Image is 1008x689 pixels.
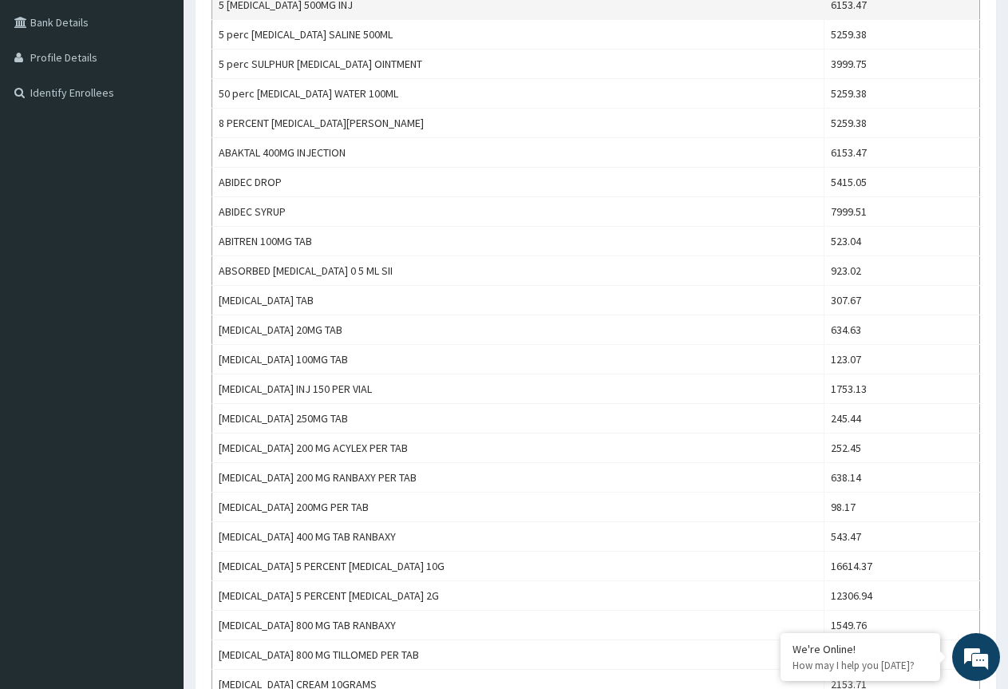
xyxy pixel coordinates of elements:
[824,434,979,463] td: 252.45
[824,315,979,345] td: 634.63
[212,256,824,286] td: ABSORBED [MEDICAL_DATA] 0 5 ML SII
[824,138,979,168] td: 6153.47
[212,79,824,109] td: 50 perc [MEDICAL_DATA] WATER 100ML
[212,434,824,463] td: [MEDICAL_DATA] 200 MG ACYLEX PER TAB
[212,138,824,168] td: ABAKTAL 400MG INJECTION
[212,49,824,79] td: 5 perc SULPHUR [MEDICAL_DATA] OINTMENT
[824,286,979,315] td: 307.67
[824,493,979,522] td: 98.17
[824,197,979,227] td: 7999.51
[212,345,824,374] td: [MEDICAL_DATA] 100MG TAB
[212,581,824,611] td: [MEDICAL_DATA] 5 PERCENT [MEDICAL_DATA] 2G
[824,522,979,552] td: 543.47
[824,374,979,404] td: 1753.13
[824,49,979,79] td: 3999.75
[212,168,824,197] td: ABIDEC DROP
[212,640,824,670] td: [MEDICAL_DATA] 800 MG TILLOMED PER TAB
[212,404,824,434] td: [MEDICAL_DATA] 250MG TAB
[824,611,979,640] td: 1549.76
[212,286,824,315] td: [MEDICAL_DATA] TAB
[824,79,979,109] td: 5259.38
[824,404,979,434] td: 245.44
[824,463,979,493] td: 638.14
[212,522,824,552] td: [MEDICAL_DATA] 400 MG TAB RANBAXY
[212,227,824,256] td: ABITREN 100MG TAB
[824,168,979,197] td: 5415.05
[212,109,824,138] td: 8 PERCENT [MEDICAL_DATA][PERSON_NAME]
[793,642,928,656] div: We're Online!
[212,315,824,345] td: [MEDICAL_DATA] 20MG TAB
[212,463,824,493] td: [MEDICAL_DATA] 200 MG RANBAXY PER TAB
[824,552,979,581] td: 16614.37
[212,493,824,522] td: [MEDICAL_DATA] 200MG PER TAB
[824,227,979,256] td: 523.04
[212,197,824,227] td: ABIDEC SYRUP
[824,581,979,611] td: 12306.94
[212,611,824,640] td: [MEDICAL_DATA] 800 MG TAB RANBAXY
[212,374,824,404] td: [MEDICAL_DATA] INJ 150 PER VIAL
[212,552,824,581] td: [MEDICAL_DATA] 5 PERCENT [MEDICAL_DATA] 10G
[824,20,979,49] td: 5259.38
[824,109,979,138] td: 5259.38
[212,20,824,49] td: 5 perc [MEDICAL_DATA] SALINE 500ML
[793,659,928,672] p: How may I help you today?
[824,256,979,286] td: 923.02
[824,345,979,374] td: 123.07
